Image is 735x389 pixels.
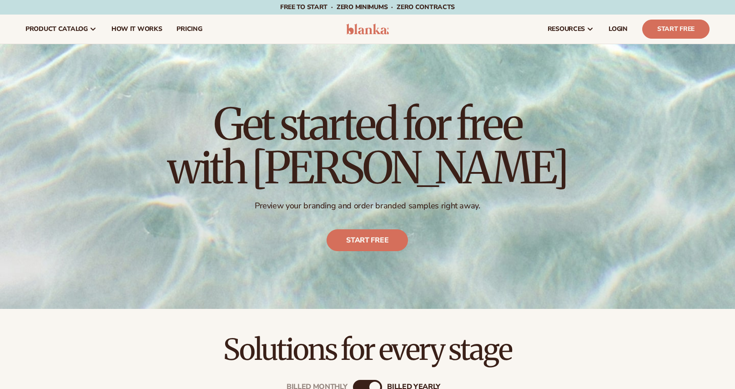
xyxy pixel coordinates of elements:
[169,15,209,44] a: pricing
[346,24,389,35] img: logo
[601,15,635,44] a: LOGIN
[167,201,568,211] p: Preview your branding and order branded samples right away.
[327,229,408,251] a: Start free
[167,102,568,190] h1: Get started for free with [PERSON_NAME]
[104,15,170,44] a: How It Works
[642,20,710,39] a: Start Free
[111,25,162,33] span: How It Works
[18,15,104,44] a: product catalog
[609,25,628,33] span: LOGIN
[548,25,585,33] span: resources
[540,15,601,44] a: resources
[280,3,455,11] span: Free to start · ZERO minimums · ZERO contracts
[25,334,710,365] h2: Solutions for every stage
[176,25,202,33] span: pricing
[25,25,88,33] span: product catalog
